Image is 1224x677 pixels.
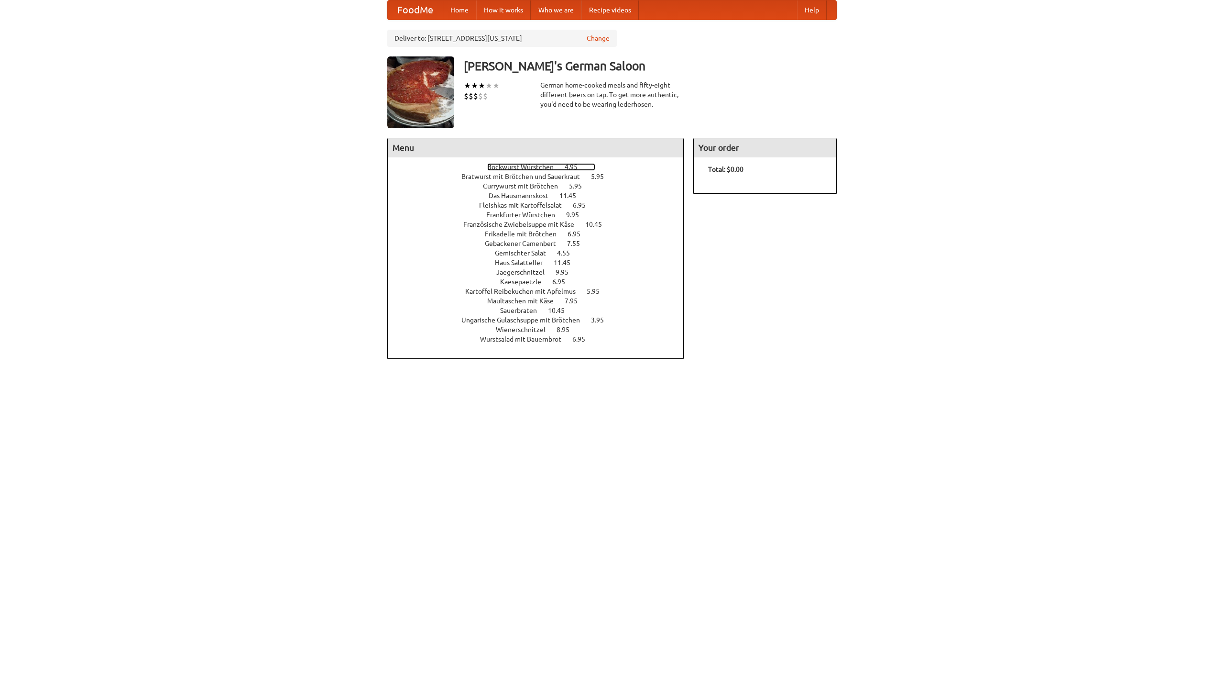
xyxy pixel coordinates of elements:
[483,182,568,190] span: Currywurst mit Brötchen
[465,288,585,295] span: Kartoffel Reibekuchen mit Apfelmus
[387,56,454,128] img: angular.jpg
[495,249,556,257] span: Gemischter Salat
[479,201,571,209] span: Fleishkas mit Kartoffelsalat
[552,278,575,286] span: 6.95
[489,192,558,200] span: Das Hausmannskost
[461,316,622,324] a: Ungarische Gulaschsuppe mit Brötchen 3.95
[500,278,551,286] span: Kaesepaetzle
[492,80,500,91] li: ★
[469,91,473,101] li: $
[461,173,590,180] span: Bratwurst mit Brötchen und Sauerkraut
[485,80,492,91] li: ★
[464,91,469,101] li: $
[487,297,563,305] span: Maultaschen mit Käse
[559,192,586,200] span: 11.45
[483,182,600,190] a: Currywurst mit Brötchen 5.95
[591,173,613,180] span: 5.95
[487,297,595,305] a: Maultaschen mit Käse 7.95
[565,163,587,171] span: 4.95
[464,80,471,91] li: ★
[496,268,586,276] a: Jaegerschnitzel 9.95
[557,326,579,333] span: 8.95
[540,80,684,109] div: German home-cooked meals and fifty-eight different beers on tap. To get more authentic, you'd nee...
[496,268,554,276] span: Jaegerschnitzel
[567,240,590,247] span: 7.55
[500,307,546,314] span: Sauerbraten
[483,91,488,101] li: $
[463,221,584,228] span: Französische Zwiebelsuppe mit Käse
[485,230,566,238] span: Frikadelle mit Brötchen
[489,192,594,200] a: Das Hausmannskost 11.45
[694,138,836,157] h4: Your order
[485,240,598,247] a: Gebackener Camenbert 7.55
[480,335,603,343] a: Wurstsalad mit Bauernbrot 6.95
[480,335,571,343] span: Wurstsalad mit Bauernbrot
[473,91,478,101] li: $
[573,201,595,209] span: 6.95
[565,297,587,305] span: 7.95
[556,268,578,276] span: 9.95
[500,307,582,314] a: Sauerbraten 10.45
[572,335,595,343] span: 6.95
[387,30,617,47] div: Deliver to: [STREET_ADDRESS][US_STATE]
[548,307,574,314] span: 10.45
[443,0,476,20] a: Home
[495,249,588,257] a: Gemischter Salat 4.55
[487,163,595,171] a: Bockwurst Würstchen 4.95
[496,326,587,333] a: Wienerschnitzel 8.95
[566,211,589,219] span: 9.95
[487,163,563,171] span: Bockwurst Würstchen
[500,278,583,286] a: Kaesepaetzle 6.95
[485,230,598,238] a: Frikadelle mit Brötchen 6.95
[476,0,531,20] a: How it works
[569,182,591,190] span: 5.95
[486,211,597,219] a: Frankfurter Würstchen 9.95
[478,80,485,91] li: ★
[587,33,610,43] a: Change
[581,0,639,20] a: Recipe videos
[465,288,617,295] a: Kartoffel Reibekuchen mit Apfelmus 5.95
[461,316,590,324] span: Ungarische Gulaschsuppe mit Brötchen
[461,173,622,180] a: Bratwurst mit Brötchen und Sauerkraut 5.95
[479,201,603,209] a: Fleishkas mit Kartoffelsalat 6.95
[485,240,566,247] span: Gebackener Camenbert
[557,249,579,257] span: 4.55
[496,326,555,333] span: Wienerschnitzel
[495,259,552,266] span: Haus Salatteller
[531,0,581,20] a: Who we are
[585,221,612,228] span: 10.45
[797,0,827,20] a: Help
[587,288,609,295] span: 5.95
[554,259,580,266] span: 11.45
[464,56,837,76] h3: [PERSON_NAME]'s German Saloon
[471,80,478,91] li: ★
[568,230,590,238] span: 6.95
[388,138,683,157] h4: Menu
[388,0,443,20] a: FoodMe
[478,91,483,101] li: $
[591,316,613,324] span: 3.95
[463,221,620,228] a: Französische Zwiebelsuppe mit Käse 10.45
[495,259,588,266] a: Haus Salatteller 11.45
[486,211,565,219] span: Frankfurter Würstchen
[708,166,743,173] b: Total: $0.00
